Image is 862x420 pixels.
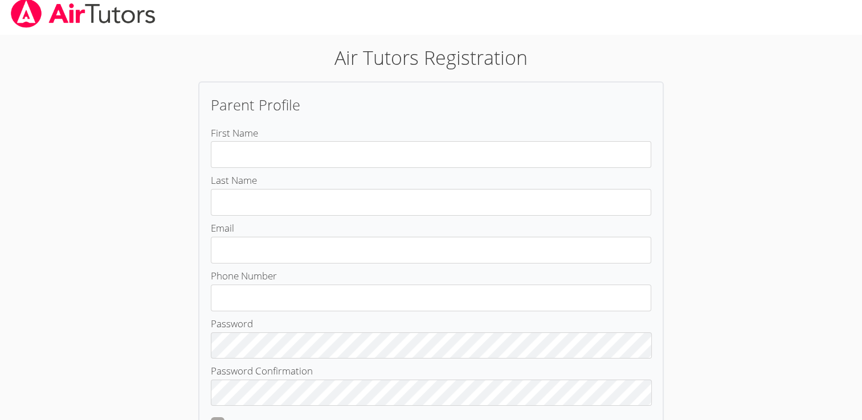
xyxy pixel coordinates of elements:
span: Last Name [211,174,257,187]
span: Phone Number [211,269,277,282]
span: Email [211,221,234,234]
h1: Air Tutors Registration [198,43,664,72]
h2: Parent Profile [211,94,651,116]
span: Password [211,317,253,330]
input: Password Confirmation [211,380,652,406]
input: Email [211,237,651,263]
span: First Name [211,126,258,139]
input: Last Name [211,189,651,216]
span: Password Confirmation [211,364,313,377]
input: Phone Number [211,285,651,311]
input: First Name [211,141,651,168]
input: Password [211,332,652,359]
